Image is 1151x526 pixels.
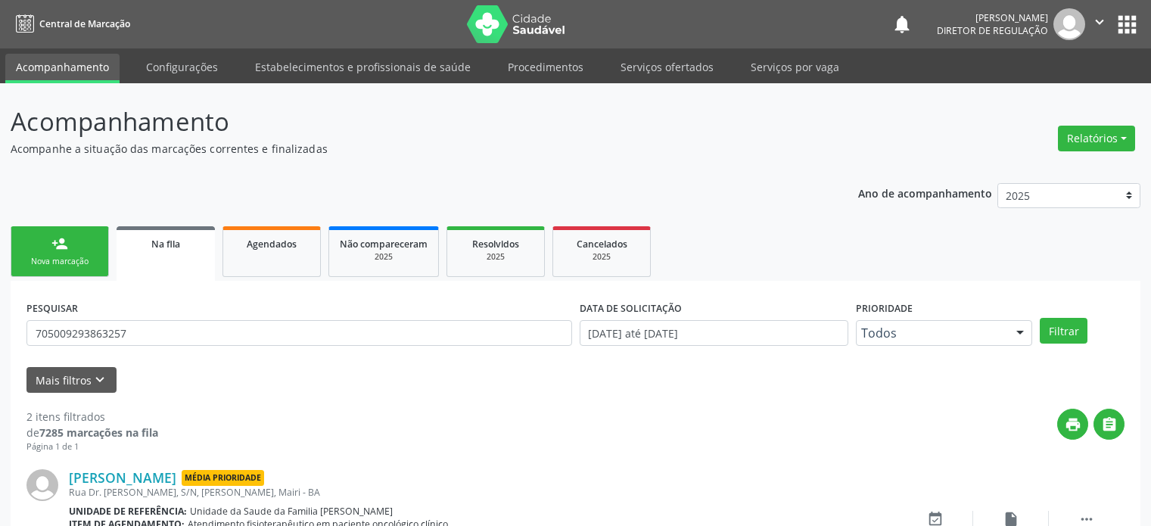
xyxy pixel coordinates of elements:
span: Resolvidos [472,238,519,251]
a: Configurações [135,54,229,80]
a: Serviços ofertados [610,54,724,80]
span: Média Prioridade [182,470,264,486]
span: Cancelados [577,238,627,251]
div: [PERSON_NAME] [937,11,1048,24]
i:  [1101,416,1118,433]
span: Na fila [151,238,180,251]
strong: 7285 marcações na fila [39,425,158,440]
button: Relatórios [1058,126,1135,151]
button: apps [1114,11,1140,38]
a: Serviços por vaga [740,54,850,80]
div: 2025 [458,251,534,263]
div: Nova marcação [22,256,98,267]
a: Estabelecimentos e profissionais de saúde [244,54,481,80]
button: print [1057,409,1088,440]
i: keyboard_arrow_down [92,372,108,388]
label: PESQUISAR [26,297,78,320]
div: 2025 [564,251,639,263]
button: notifications [891,14,913,35]
i: print [1065,416,1081,433]
span: Unidade da Saude da Familia [PERSON_NAME] [190,505,393,518]
img: img [1053,8,1085,40]
a: Procedimentos [497,54,594,80]
p: Ano de acompanhamento [858,183,992,202]
label: Prioridade [856,297,913,320]
span: Não compareceram [340,238,428,251]
span: Central de Marcação [39,17,130,30]
div: Rua Dr. [PERSON_NAME], S/N, [PERSON_NAME], Mairi - BA [69,486,897,499]
a: [PERSON_NAME] [69,469,176,486]
div: person_add [51,235,68,252]
span: Todos [861,325,1002,341]
p: Acompanhamento [11,103,801,141]
span: Diretor de regulação [937,24,1048,37]
button:  [1085,8,1114,40]
div: 2025 [340,251,428,263]
button: Filtrar [1040,318,1087,344]
b: Unidade de referência: [69,505,187,518]
input: Nome, CNS [26,320,572,346]
input: Selecione um intervalo [580,320,848,346]
div: Página 1 de 1 [26,440,158,453]
a: Central de Marcação [11,11,130,36]
button:  [1093,409,1125,440]
label: DATA DE SOLICITAÇÃO [580,297,682,320]
p: Acompanhe a situação das marcações correntes e finalizadas [11,141,801,157]
a: Acompanhamento [5,54,120,83]
button: Mais filtroskeyboard_arrow_down [26,367,117,394]
div: 2 itens filtrados [26,409,158,425]
span: Agendados [247,238,297,251]
div: de [26,425,158,440]
i:  [1091,14,1108,30]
